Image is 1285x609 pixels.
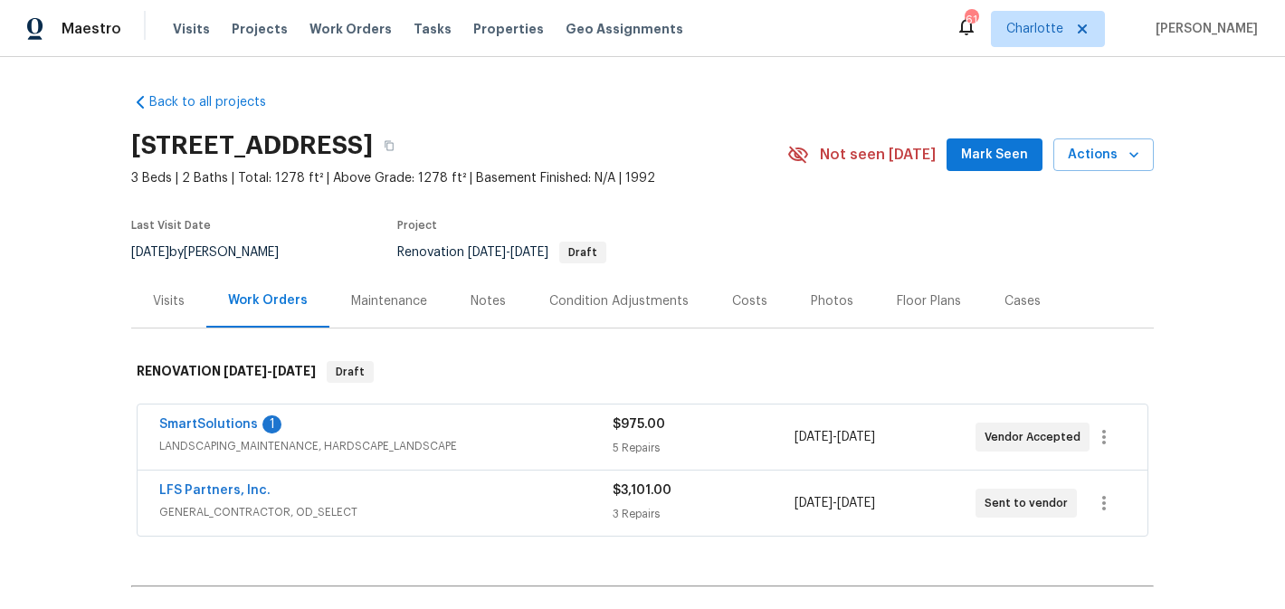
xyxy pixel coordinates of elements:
[159,418,258,431] a: SmartSolutions
[795,497,833,509] span: [DATE]
[272,365,316,377] span: [DATE]
[613,484,671,497] span: $3,101.00
[561,247,604,258] span: Draft
[837,497,875,509] span: [DATE]
[159,437,613,455] span: LANDSCAPING_MAINTENANCE, HARDSCAPE_LANDSCAPE
[965,11,977,29] div: 61
[1006,20,1063,38] span: Charlotte
[373,129,405,162] button: Copy Address
[985,494,1075,512] span: Sent to vendor
[414,23,452,35] span: Tasks
[131,246,169,259] span: [DATE]
[62,20,121,38] span: Maestro
[232,20,288,38] span: Projects
[131,137,373,155] h2: [STREET_ADDRESS]
[159,484,271,497] a: LFS Partners, Inc.
[228,291,308,309] div: Work Orders
[131,242,300,263] div: by [PERSON_NAME]
[471,292,506,310] div: Notes
[947,138,1042,172] button: Mark Seen
[468,246,506,259] span: [DATE]
[351,292,427,310] div: Maintenance
[732,292,767,310] div: Costs
[613,505,794,523] div: 3 Repairs
[795,431,833,443] span: [DATE]
[397,220,437,231] span: Project
[837,431,875,443] span: [DATE]
[131,169,787,187] span: 3 Beds | 2 Baths | Total: 1278 ft² | Above Grade: 1278 ft² | Basement Finished: N/A | 1992
[795,494,875,512] span: -
[468,246,548,259] span: -
[1004,292,1041,310] div: Cases
[159,503,613,521] span: GENERAL_CONTRACTOR, OD_SELECT
[131,220,211,231] span: Last Visit Date
[224,365,316,377] span: -
[1053,138,1154,172] button: Actions
[131,343,1154,401] div: RENOVATION [DATE]-[DATE]Draft
[137,361,316,383] h6: RENOVATION
[811,292,853,310] div: Photos
[613,418,665,431] span: $975.00
[153,292,185,310] div: Visits
[173,20,210,38] span: Visits
[897,292,961,310] div: Floor Plans
[820,146,936,164] span: Not seen [DATE]
[397,246,606,259] span: Renovation
[613,439,794,457] div: 5 Repairs
[510,246,548,259] span: [DATE]
[566,20,683,38] span: Geo Assignments
[262,415,281,433] div: 1
[473,20,544,38] span: Properties
[549,292,689,310] div: Condition Adjustments
[1148,20,1258,38] span: [PERSON_NAME]
[328,363,372,381] span: Draft
[1068,144,1139,167] span: Actions
[224,365,267,377] span: [DATE]
[131,93,305,111] a: Back to all projects
[961,144,1028,167] span: Mark Seen
[985,428,1088,446] span: Vendor Accepted
[795,428,875,446] span: -
[309,20,392,38] span: Work Orders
